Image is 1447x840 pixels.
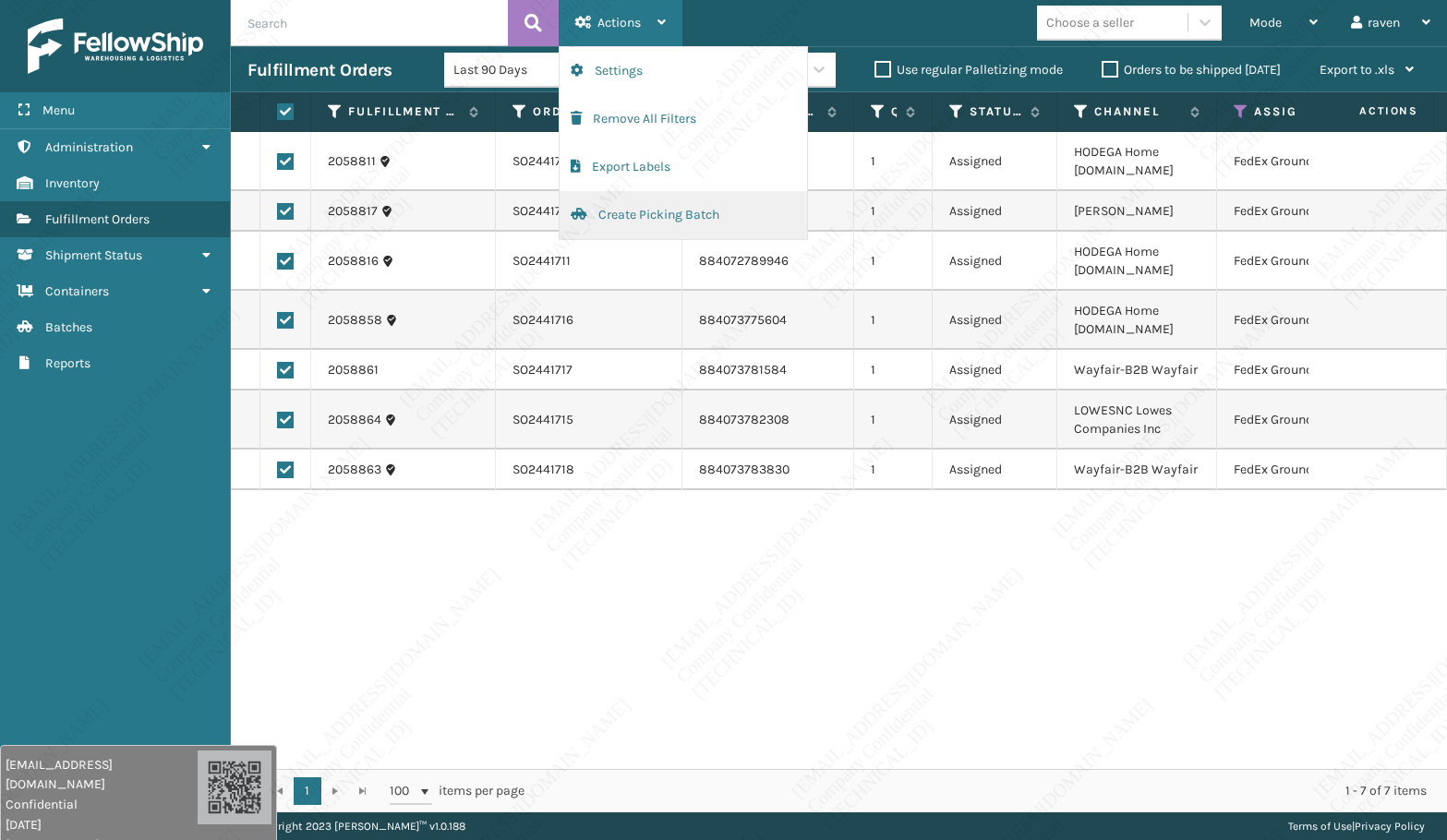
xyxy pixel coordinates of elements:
[496,350,682,390] td: SO2441717
[1288,812,1425,840] div: |
[874,62,1063,78] label: Use regular Palletizing mode
[45,283,109,299] span: Containers
[1249,15,1282,30] span: Mode
[496,232,682,291] td: SO2441711
[1046,13,1134,32] div: Choose a seller
[933,132,1057,191] td: Assigned
[854,291,933,350] td: 1
[1057,291,1217,350] td: HODEGA Home [DOMAIN_NAME]
[1254,103,1357,120] label: Assigned Carrier Service
[933,350,1057,390] td: Assigned
[560,191,807,239] button: Create Picking Batch
[1320,62,1394,78] span: Export to .xls
[45,139,133,155] span: Administration
[328,461,381,479] a: 2058863
[496,390,682,450] td: SO2441715
[45,175,100,191] span: Inventory
[854,191,933,232] td: 1
[294,777,321,805] a: 1
[328,411,381,429] a: 2058864
[253,812,465,840] p: Copyright 2023 [PERSON_NAME]™ v 1.0.188
[854,450,933,490] td: 1
[854,132,933,191] td: 1
[328,152,376,171] a: 2058811
[854,390,933,450] td: 1
[550,782,1427,800] div: 1 - 7 of 7 items
[45,211,150,227] span: Fulfillment Orders
[933,232,1057,291] td: Assigned
[933,191,1057,232] td: Assigned
[42,102,75,118] span: Menu
[699,412,790,427] a: 884073782308
[1217,191,1393,232] td: FedEx Ground
[6,755,198,794] span: [EMAIL_ADDRESS][DOMAIN_NAME]
[533,103,646,120] label: Order Number
[970,103,1021,120] label: Status
[699,462,790,477] a: 884073783830
[328,252,379,270] a: 2058816
[933,291,1057,350] td: Assigned
[1217,232,1393,291] td: FedEx Ground
[348,103,460,120] label: Fulfillment Order Id
[933,390,1057,450] td: Assigned
[1102,62,1281,78] label: Orders to be shipped [DATE]
[933,450,1057,490] td: Assigned
[453,60,597,79] div: Last 90 Days
[328,202,378,221] a: 2058817
[390,782,417,800] span: 100
[854,350,933,390] td: 1
[6,795,198,814] span: Confidential
[496,291,682,350] td: SO2441716
[1057,132,1217,191] td: HODEGA Home [DOMAIN_NAME]
[1094,103,1181,120] label: Channel
[1217,132,1393,191] td: FedEx Ground
[699,362,787,378] a: 884073781584
[496,191,682,232] td: SO2441708
[1217,350,1393,390] td: FedEx Ground
[891,103,897,120] label: Quantity
[1057,191,1217,232] td: [PERSON_NAME]
[699,312,787,328] a: 884073775604
[560,143,807,191] button: Export Labels
[699,253,789,269] a: 884072789946
[1057,450,1217,490] td: Wayfair-B2B Wayfair
[1217,390,1393,450] td: FedEx Ground
[496,450,682,490] td: SO2441718
[1057,350,1217,390] td: Wayfair-B2B Wayfair
[560,95,807,143] button: Remove All Filters
[6,815,198,834] span: [DATE]
[45,319,92,335] span: Batches
[1057,390,1217,450] td: LOWESNC Lowes Companies Inc
[560,47,807,95] button: Settings
[328,361,379,379] a: 2058861
[1217,450,1393,490] td: FedEx Ground
[45,355,90,371] span: Reports
[496,132,682,191] td: SO2441712
[1057,232,1217,291] td: HODEGA Home [DOMAIN_NAME]
[1355,820,1425,833] a: Privacy Policy
[28,18,203,74] img: logo
[45,247,142,263] span: Shipment Status
[328,311,382,330] a: 2058858
[597,15,641,30] span: Actions
[854,232,933,291] td: 1
[1217,291,1393,350] td: FedEx Ground
[390,777,525,805] span: items per page
[247,59,392,81] h3: Fulfillment Orders
[1301,96,1429,126] span: Actions
[1288,820,1352,833] a: Terms of Use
